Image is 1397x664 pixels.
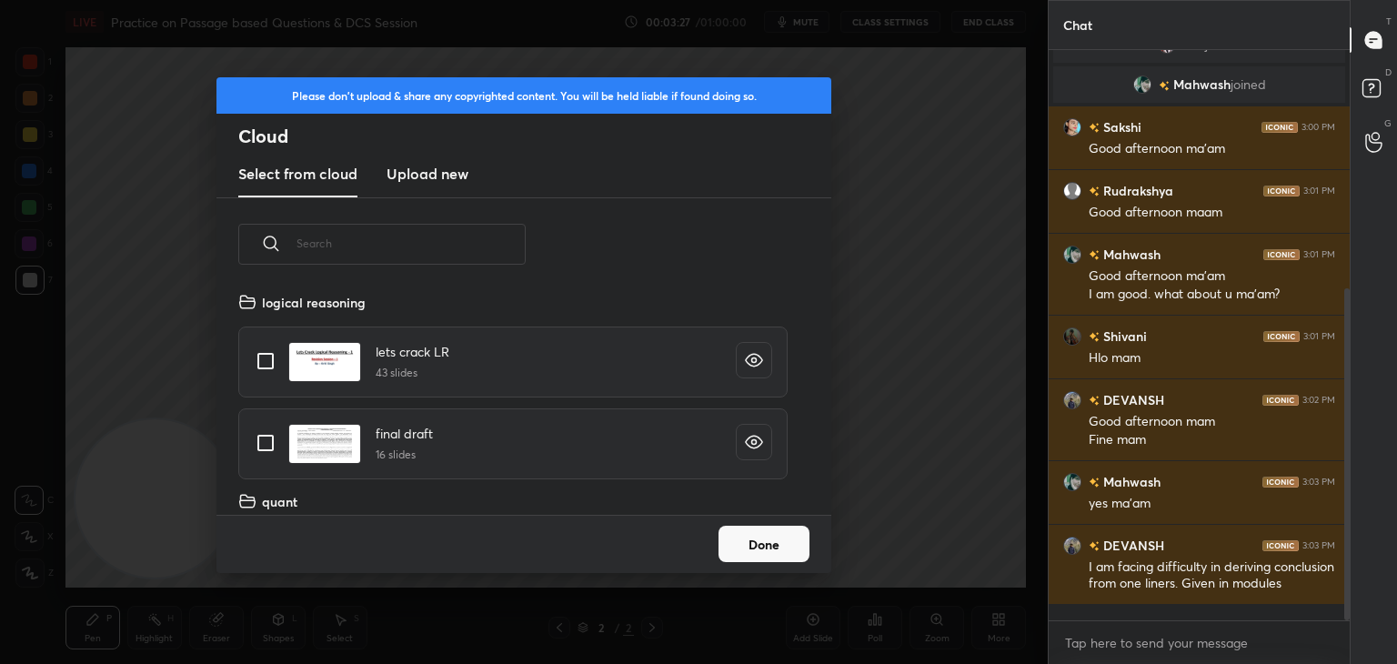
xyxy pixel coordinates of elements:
[1089,123,1100,133] img: no-rating-badge.077c3623.svg
[1263,186,1300,196] img: iconic-dark.1390631f.png
[1089,478,1100,488] img: no-rating-badge.077c3623.svg
[1089,286,1335,304] div: I am good. what about u ma'am?
[1089,267,1335,286] div: Good afternoon ma'am
[1049,1,1107,49] p: Chat
[1100,536,1164,555] h6: DEVANSH
[1089,186,1100,196] img: no-rating-badge.077c3623.svg
[719,526,809,562] button: Done
[1089,396,1100,406] img: no-rating-badge.077c3623.svg
[1303,186,1335,196] div: 3:01 PM
[376,447,433,463] h5: 16 slides
[1205,37,1241,52] span: joined
[1100,327,1147,346] h6: Shivani
[1063,473,1081,491] img: be6273a6cf7242219d7f3e196c3835a4.jpg
[1302,477,1335,488] div: 3:03 PM
[1089,204,1335,222] div: Good afternoon maam
[1173,77,1231,92] span: Mahwash
[238,163,357,185] h3: Select from cloud
[1100,117,1141,136] h6: Sakshi
[1302,122,1335,133] div: 3:00 PM
[1303,249,1335,260] div: 3:01 PM
[1263,249,1300,260] img: iconic-dark.1390631f.png
[262,492,297,511] h4: quant
[1089,250,1100,260] img: no-rating-badge.077c3623.svg
[1302,540,1335,551] div: 3:03 PM
[1384,116,1392,130] p: G
[1049,50,1350,621] div: grid
[1063,537,1081,555] img: b733b447c918444bb4deca1f11c19497.jpg
[1100,472,1161,491] h6: Mahwash
[376,342,449,361] h4: lets crack LR
[1063,182,1081,200] img: default.png
[1183,37,1205,52] span: You
[1263,331,1300,342] img: iconic-dark.1390631f.png
[1302,395,1335,406] div: 3:02 PM
[1089,558,1335,593] div: I am facing difficulty in deriving conclusion from one liners. Given in modules
[1262,395,1299,406] img: iconic-dark.1390631f.png
[216,286,809,515] div: grid
[1089,431,1335,449] div: Fine mam
[216,77,831,114] div: Please don't upload & share any copyrighted content. You will be held liable if found doing so.
[1385,65,1392,79] p: D
[1100,390,1164,409] h6: DEVANSH
[1303,331,1335,342] div: 3:01 PM
[1100,181,1173,200] h6: Rudrakshya
[1063,246,1081,264] img: be6273a6cf7242219d7f3e196c3835a4.jpg
[288,424,361,464] img: 16388556415MV6NM.pdf
[1100,245,1161,264] h6: Mahwash
[387,163,468,185] h3: Upload new
[262,293,366,312] h4: logical reasoning
[1262,477,1299,488] img: iconic-dark.1390631f.png
[1089,140,1335,158] div: Good afternoon ma'am
[1133,75,1151,94] img: be6273a6cf7242219d7f3e196c3835a4.jpg
[1089,541,1100,551] img: no-rating-badge.077c3623.svg
[1159,81,1170,91] img: no-rating-badge.077c3623.svg
[376,365,449,381] h5: 43 slides
[1089,332,1100,342] img: no-rating-badge.077c3623.svg
[1089,413,1335,431] div: Good afternoon mam
[1261,122,1298,133] img: iconic-dark.1390631f.png
[1063,118,1081,136] img: daf5fc25d72044f6a336eb6c49a4397c.jpg
[1386,15,1392,28] p: T
[296,205,526,282] input: Search
[1063,327,1081,346] img: a60a7c0cb4b048c2a3185e7bbe017cee.jpg
[238,125,831,148] h2: Cloud
[1262,540,1299,551] img: iconic-dark.1390631f.png
[1231,77,1266,92] span: joined
[1063,391,1081,409] img: b733b447c918444bb4deca1f11c19497.jpg
[376,424,433,443] h4: final draft
[1089,349,1335,367] div: Hlo mam
[288,342,361,382] img: 1614048816WRVG5O.pdf
[1089,495,1335,513] div: yes ma'am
